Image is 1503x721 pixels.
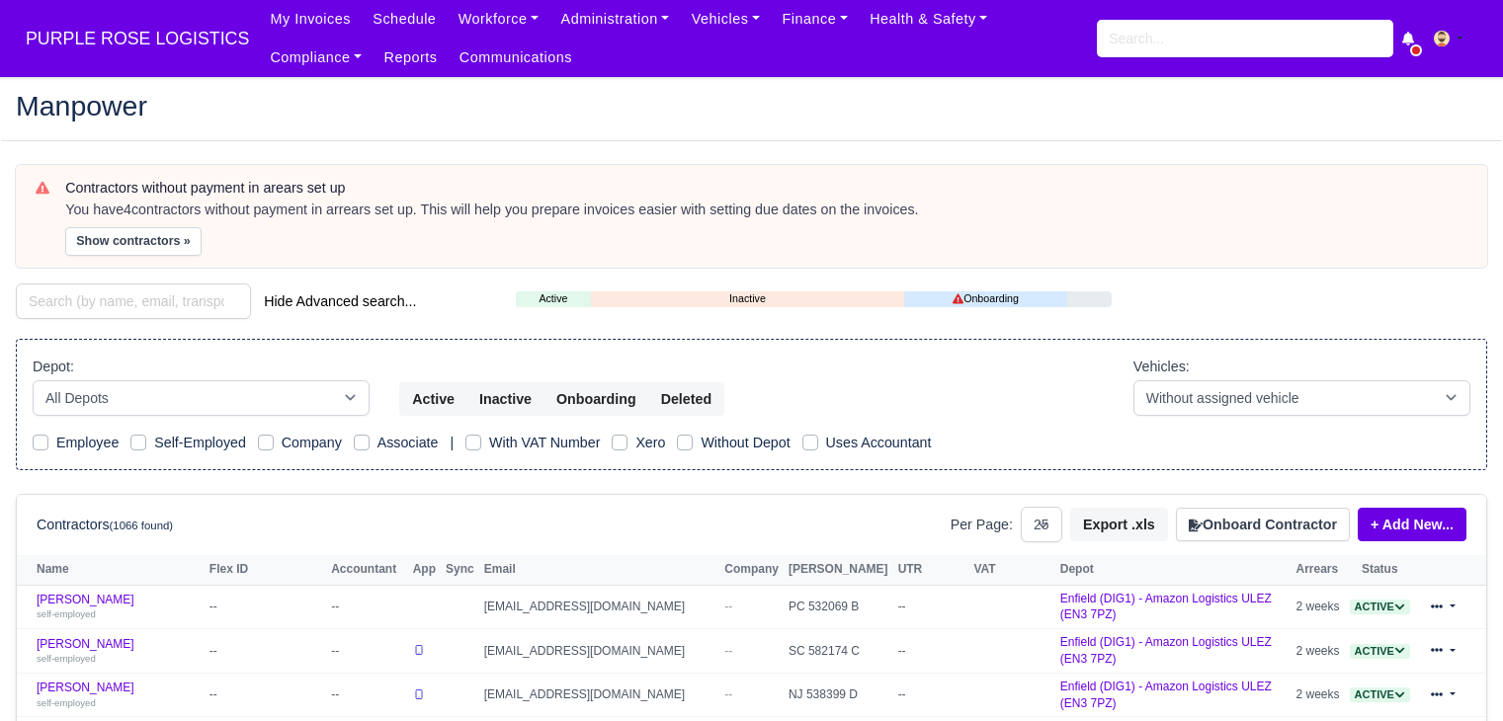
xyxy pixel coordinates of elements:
th: Status [1345,555,1415,585]
td: -- [205,629,326,674]
td: NJ 538399 D [784,673,893,717]
th: Name [17,555,205,585]
label: Self-Employed [154,432,246,454]
a: Enfield (DIG1) - Amazon Logistics ULEZ (EN3 7PZ) [1060,635,1272,666]
a: Active [516,290,590,307]
a: Enfield (DIG1) - Amazon Logistics ULEZ (EN3 7PZ) [1060,680,1272,710]
a: Onboarding [904,290,1067,307]
a: + Add New... [1358,508,1466,541]
button: Export .xls [1070,508,1168,541]
td: -- [326,585,408,629]
button: Deleted [648,382,724,416]
td: -- [205,585,326,629]
td: -- [893,585,969,629]
label: Employee [56,432,119,454]
a: Active [1350,644,1410,658]
a: Reports [373,39,448,77]
a: Active [1350,687,1410,701]
label: Per Page: [951,514,1013,536]
th: UTR [893,555,969,585]
small: self-employed [37,608,96,619]
td: -- [893,673,969,717]
th: [PERSON_NAME] [784,555,893,585]
td: 2 weeks [1292,673,1345,717]
span: | [450,435,454,450]
span: PURPLE ROSE LOGISTICS [16,19,259,58]
a: Enfield (DIG1) - Amazon Logistics ULEZ (EN3 7PZ) [1060,592,1272,622]
td: PC 532069 B [784,585,893,629]
label: With VAT Number [489,432,600,454]
th: Depot [1055,555,1292,585]
label: Company [282,432,342,454]
a: Inactive [591,290,905,307]
div: Manpower [1,76,1502,140]
small: self-employed [37,697,96,708]
a: PURPLE ROSE LOGISTICS [16,20,259,58]
th: Arrears [1292,555,1345,585]
td: -- [205,673,326,717]
div: You have contractors without payment in arrears set up. This will help you prepare invoices easie... [65,200,1467,220]
td: 2 weeks [1292,585,1345,629]
button: Onboard Contractor [1176,508,1350,541]
span: Active [1350,600,1410,614]
label: Vehicles: [1133,356,1190,378]
label: Xero [635,432,665,454]
label: Uses Accountant [826,432,932,454]
span: Active [1350,687,1410,702]
button: Onboarding [543,382,649,416]
label: Depot: [33,356,74,378]
a: [PERSON_NAME] self-employed [37,637,200,666]
a: Active [1350,600,1410,613]
h6: Contractors without payment in arears set up [65,180,1467,197]
button: Inactive [466,382,544,416]
th: Accountant [326,555,408,585]
span: -- [724,687,732,701]
a: [PERSON_NAME] self-employed [37,593,200,621]
th: Email [479,555,720,585]
h2: Manpower [16,92,1487,120]
td: -- [326,673,408,717]
small: self-employed [37,653,96,664]
th: Sync [441,555,479,585]
button: Show contractors » [65,227,202,256]
td: [EMAIL_ADDRESS][DOMAIN_NAME] [479,585,720,629]
a: Communications [449,39,584,77]
th: Flex ID [205,555,326,585]
input: Search (by name, email, transporter id) ... [16,283,251,319]
th: Company [719,555,784,585]
label: Associate [377,432,439,454]
input: Search... [1097,20,1393,57]
td: [EMAIL_ADDRESS][DOMAIN_NAME] [479,673,720,717]
span: -- [724,600,732,613]
button: Active [399,382,467,416]
span: -- [724,644,732,658]
h6: Contractors [37,517,173,533]
td: [EMAIL_ADDRESS][DOMAIN_NAME] [479,629,720,674]
strong: 4 [124,201,131,217]
a: [PERSON_NAME] self-employed [37,681,200,709]
td: -- [893,629,969,674]
button: Hide Advanced search... [251,284,429,318]
th: VAT [968,555,1054,585]
td: SC 582174 C [784,629,893,674]
span: Active [1350,644,1410,659]
td: -- [326,629,408,674]
small: (1066 found) [110,520,174,531]
div: + Add New... [1350,508,1466,541]
th: App [408,555,441,585]
label: Without Depot [701,432,790,454]
td: 2 weeks [1292,629,1345,674]
a: Compliance [259,39,373,77]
